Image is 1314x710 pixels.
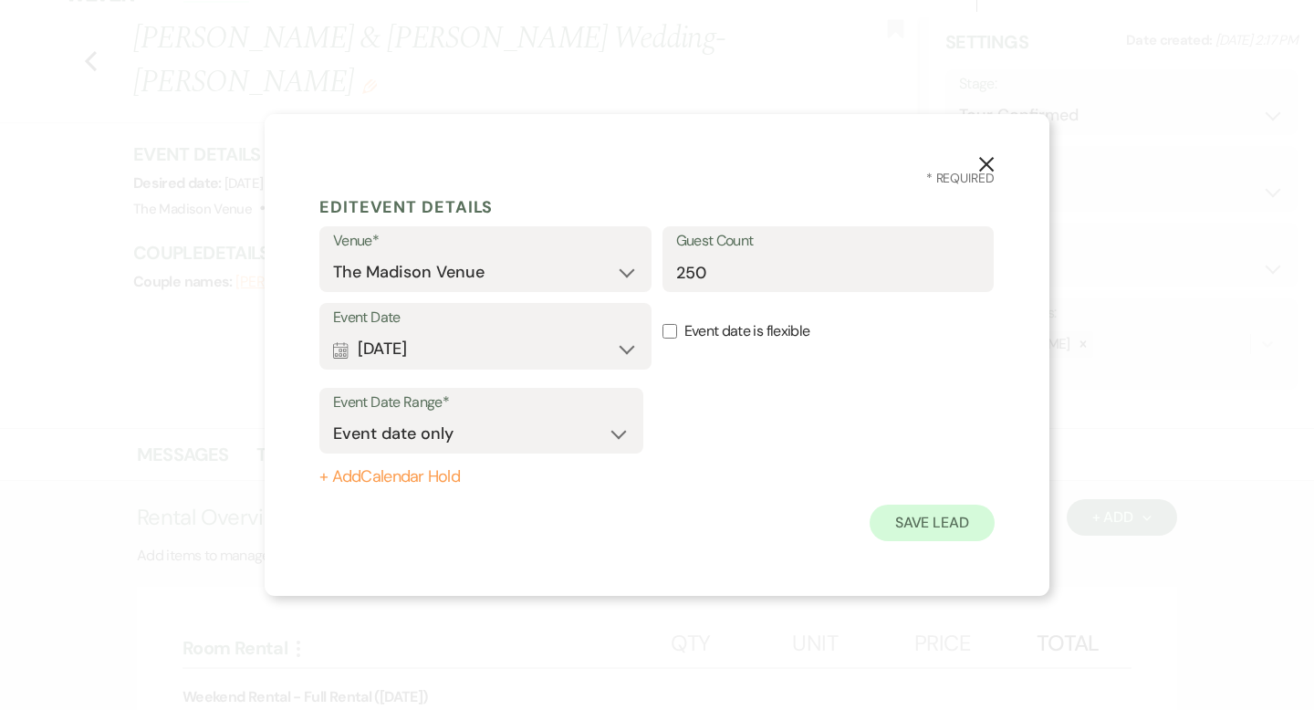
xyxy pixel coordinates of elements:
button: + AddCalendar Hold [319,468,643,486]
h5: Edit Event Details [319,193,995,221]
button: Save Lead [870,505,995,541]
button: [DATE] [333,331,638,368]
label: Event Date Range* [333,390,630,416]
label: Event Date [333,305,638,331]
label: Venue* [333,228,638,255]
label: Guest Count [676,228,981,255]
h3: * Required [319,169,995,188]
input: Event date is flexible [662,324,677,339]
label: Event date is flexible [662,303,995,360]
